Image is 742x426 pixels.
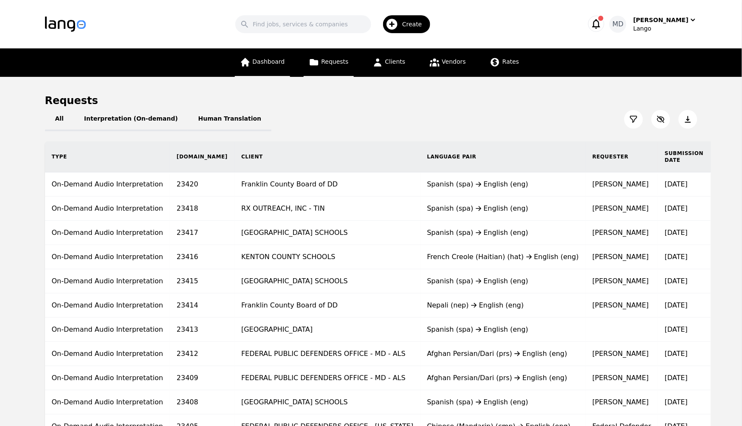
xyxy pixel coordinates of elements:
[586,366,658,390] td: [PERSON_NAME]
[658,141,710,172] th: Submission Date
[170,293,234,318] td: 23414
[652,110,670,129] button: Customize Column View
[188,107,272,131] button: Human Translation
[45,293,170,318] td: On-Demand Audio Interpretation
[665,325,688,333] time: [DATE]
[586,141,658,172] th: Requester
[665,277,688,285] time: [DATE]
[45,390,170,415] td: On-Demand Audio Interpretation
[235,48,290,77] a: Dashboard
[427,276,579,286] div: Spanish (spa) English (eng)
[420,141,586,172] th: Language Pair
[665,350,688,358] time: [DATE]
[74,107,188,131] button: Interpretation (On-demand)
[402,20,428,28] span: Create
[586,197,658,221] td: [PERSON_NAME]
[442,58,466,65] span: Vendors
[427,228,579,238] div: Spanish (spa) English (eng)
[234,293,420,318] td: Franklin County Board of DD
[427,349,579,359] div: Afghan Persian/Dari (prs) English (eng)
[427,300,579,310] div: Nepali (nep) English (eng)
[45,107,74,131] button: All
[235,15,371,33] input: Find jobs, services & companies
[170,366,234,390] td: 23409
[45,197,170,221] td: On-Demand Audio Interpretation
[427,324,579,335] div: Spanish (spa) English (eng)
[45,366,170,390] td: On-Demand Audio Interpretation
[665,374,688,382] time: [DATE]
[170,197,234,221] td: 23418
[45,221,170,245] td: On-Demand Audio Interpretation
[45,245,170,269] td: On-Demand Audio Interpretation
[665,301,688,309] time: [DATE]
[665,229,688,237] time: [DATE]
[170,269,234,293] td: 23415
[371,12,435,37] button: Create
[609,16,697,33] button: MD[PERSON_NAME]Lango
[234,221,420,245] td: [GEOGRAPHIC_DATA] SCHOOLS
[665,180,688,188] time: [DATE]
[170,245,234,269] td: 23416
[427,203,579,214] div: Spanish (spa) English (eng)
[170,390,234,415] td: 23408
[170,172,234,197] td: 23420
[612,19,624,29] span: MD
[665,204,688,212] time: [DATE]
[45,172,170,197] td: On-Demand Audio Interpretation
[234,197,420,221] td: RX OUTREACH, INC - TIN
[502,58,519,65] span: Rates
[427,179,579,189] div: Spanish (spa) English (eng)
[234,390,420,415] td: [GEOGRAPHIC_DATA] SCHOOLS
[234,366,420,390] td: FEDERAL PUBLIC DEFENDERS OFFICE - MD - ALS
[665,398,688,406] time: [DATE]
[322,58,349,65] span: Requests
[45,318,170,342] td: On-Demand Audio Interpretation
[304,48,354,77] a: Requests
[679,110,697,129] button: Export Jobs
[170,318,234,342] td: 23413
[45,342,170,366] td: On-Demand Audio Interpretation
[485,48,524,77] a: Rates
[234,342,420,366] td: FEDERAL PUBLIC DEFENDERS OFFICE - MD - ALS
[234,269,420,293] td: [GEOGRAPHIC_DATA] SCHOOLS
[45,141,170,172] th: Type
[170,221,234,245] td: 23417
[624,110,643,129] button: Filter
[586,172,658,197] td: [PERSON_NAME]
[586,221,658,245] td: [PERSON_NAME]
[234,318,420,342] td: [GEOGRAPHIC_DATA]
[385,58,406,65] span: Clients
[234,172,420,197] td: Franklin County Board of DD
[586,342,658,366] td: [PERSON_NAME]
[45,94,98,107] h1: Requests
[424,48,471,77] a: Vendors
[586,293,658,318] td: [PERSON_NAME]
[665,253,688,261] time: [DATE]
[586,269,658,293] td: [PERSON_NAME]
[586,245,658,269] td: [PERSON_NAME]
[45,269,170,293] td: On-Demand Audio Interpretation
[170,141,234,172] th: [DOMAIN_NAME]
[45,17,86,32] img: Logo
[427,373,579,383] div: Afghan Persian/Dari (prs) English (eng)
[234,141,420,172] th: Client
[633,16,688,24] div: [PERSON_NAME]
[427,397,579,407] div: Spanish (spa) English (eng)
[170,342,234,366] td: 23412
[586,390,658,415] td: [PERSON_NAME]
[253,58,285,65] span: Dashboard
[427,252,579,262] div: French Creole (Haitian) (hat) English (eng)
[234,245,420,269] td: KENTON COUNTY SCHOOLS
[367,48,411,77] a: Clients
[633,24,697,33] div: Lango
